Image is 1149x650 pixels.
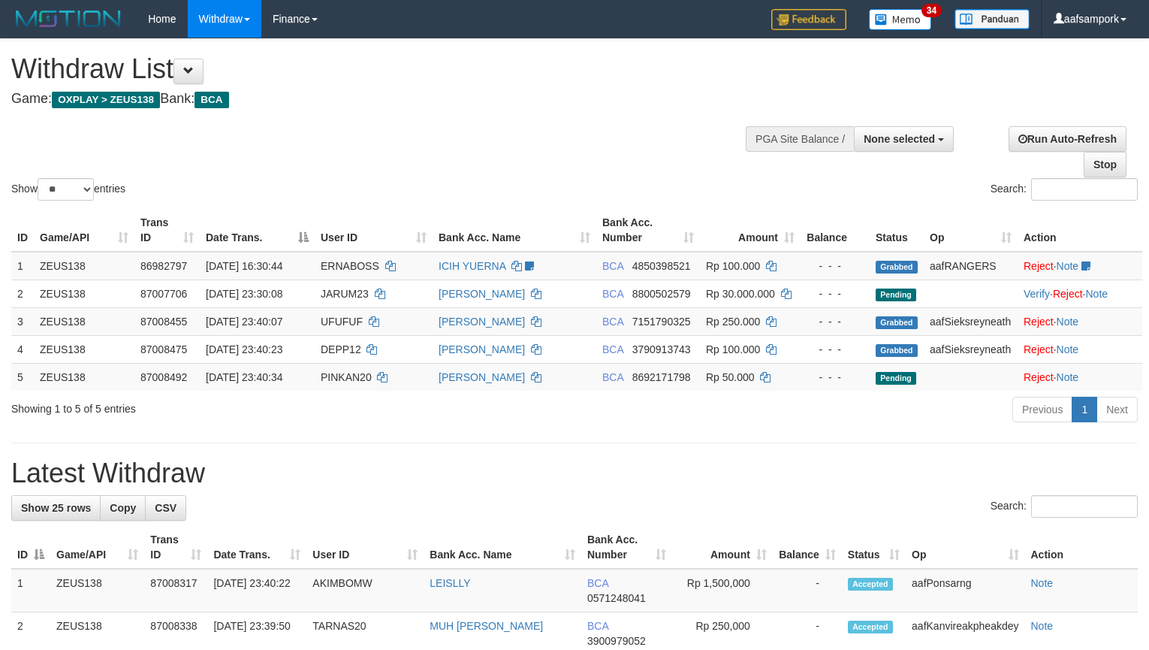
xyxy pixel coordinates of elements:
h4: Game: Bank: [11,92,751,107]
th: Status: activate to sort column ascending [842,526,906,569]
a: [PERSON_NAME] [439,316,525,328]
span: BCA [602,371,623,383]
td: 2 [11,280,34,307]
a: Note [1057,343,1079,355]
td: 1 [11,569,50,612]
span: BCA [602,343,623,355]
th: Action [1025,526,1138,569]
th: User ID: activate to sort column ascending [306,526,424,569]
span: Accepted [848,578,893,591]
span: Accepted [848,621,893,633]
span: 34 [921,4,942,17]
span: 87008492 [140,371,187,383]
span: Show 25 rows [21,502,91,514]
td: ZEUS138 [50,569,144,612]
td: · [1018,335,1142,363]
a: Run Auto-Refresh [1009,126,1126,152]
a: Stop [1084,152,1126,177]
span: [DATE] 23:30:08 [206,288,282,300]
td: Rp 1,500,000 [672,569,773,612]
span: Copy 8800502579 to clipboard [632,288,691,300]
div: - - - [807,342,864,357]
td: AKIMBOMW [306,569,424,612]
img: MOTION_logo.png [11,8,125,30]
span: Pending [876,372,916,385]
div: - - - [807,286,864,301]
td: ZEUS138 [34,363,134,391]
span: DEPP12 [321,343,361,355]
th: Game/API: activate to sort column ascending [50,526,144,569]
div: PGA Site Balance / [746,126,854,152]
div: - - - [807,314,864,329]
th: Game/API: activate to sort column ascending [34,209,134,252]
span: [DATE] 23:40:23 [206,343,282,355]
th: Balance [801,209,870,252]
a: Note [1057,316,1079,328]
td: ZEUS138 [34,252,134,280]
td: 1 [11,252,34,280]
span: Rp 100.000 [706,343,760,355]
td: 87008317 [144,569,207,612]
td: ZEUS138 [34,280,134,307]
a: [PERSON_NAME] [439,288,525,300]
a: LEISLLY [430,577,470,589]
img: Feedback.jpg [771,9,846,30]
span: [DATE] 16:30:44 [206,260,282,272]
td: aafSieksreyneath [924,307,1018,335]
th: Op: activate to sort column ascending [924,209,1018,252]
span: 87008475 [140,343,187,355]
td: · · [1018,280,1142,307]
span: Rp 100.000 [706,260,760,272]
span: Grabbed [876,261,918,274]
a: Show 25 rows [11,495,101,521]
td: 4 [11,335,34,363]
span: JARUM23 [321,288,369,300]
th: Trans ID: activate to sort column ascending [134,209,200,252]
span: UFUFUF [321,316,363,328]
a: Reject [1024,260,1054,272]
th: Status [870,209,924,252]
h1: Withdraw List [11,54,751,84]
td: 3 [11,307,34,335]
th: Bank Acc. Name: activate to sort column ascending [424,526,581,569]
div: - - - [807,258,864,274]
a: Note [1031,620,1054,632]
img: panduan.png [954,9,1030,29]
span: 87008455 [140,316,187,328]
th: Action [1018,209,1142,252]
th: Balance: activate to sort column ascending [773,526,842,569]
span: Copy 3790913743 to clipboard [632,343,691,355]
a: Copy [100,495,146,521]
th: Trans ID: activate to sort column ascending [144,526,207,569]
input: Search: [1031,178,1138,201]
div: Showing 1 to 5 of 5 entries [11,395,468,416]
td: · [1018,252,1142,280]
span: 87007706 [140,288,187,300]
span: None selected [864,133,935,145]
td: - [773,569,842,612]
span: Copy 0571248041 to clipboard [587,592,646,604]
a: Reject [1024,343,1054,355]
a: Next [1096,397,1138,422]
th: Op: activate to sort column ascending [906,526,1024,569]
span: BCA [587,577,608,589]
span: BCA [587,620,608,632]
th: ID [11,209,34,252]
span: BCA [195,92,228,108]
span: OXPLAY > ZEUS138 [52,92,160,108]
a: [PERSON_NAME] [439,371,525,383]
td: aafSieksreyneath [924,335,1018,363]
td: [DATE] 23:40:22 [207,569,306,612]
span: Copy [110,502,136,514]
th: User ID: activate to sort column ascending [315,209,433,252]
label: Search: [991,495,1138,518]
a: Verify [1024,288,1050,300]
a: MUH [PERSON_NAME] [430,620,543,632]
a: [PERSON_NAME] [439,343,525,355]
th: Amount: activate to sort column ascending [700,209,801,252]
td: · [1018,307,1142,335]
a: Note [1057,260,1079,272]
span: [DATE] 23:40:34 [206,371,282,383]
span: ERNABOSS [321,260,379,272]
a: Reject [1024,371,1054,383]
